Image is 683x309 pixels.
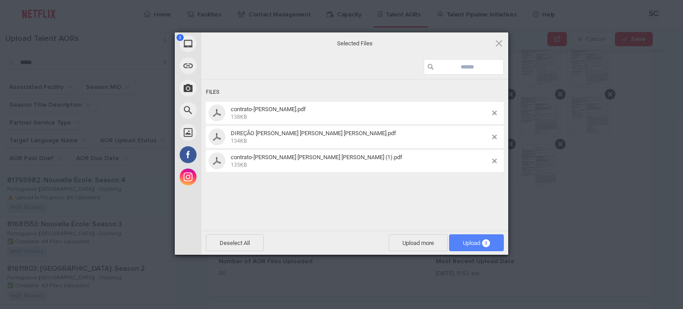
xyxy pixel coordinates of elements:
[228,106,492,120] span: contrato-NATALIA ALVES FERREIRA.pdf
[231,114,247,120] span: 138KB
[206,84,504,100] div: Files
[175,55,281,77] div: Link (URL)
[231,162,247,168] span: 135KB
[231,154,402,161] span: contrato-[PERSON_NAME] [PERSON_NAME] [PERSON_NAME] (1).pdf
[175,166,281,188] div: Instagram
[231,138,247,144] span: 134KB
[175,121,281,144] div: Unsplash
[175,77,281,99] div: Take Photo
[228,130,492,144] span: DIREÇÃO ALEXANDRE LISBOA DRUMMOND CARDOSO.pdf
[449,234,504,251] span: Upload
[177,34,184,41] span: 3
[175,32,281,55] div: My Device
[175,99,281,121] div: Web Search
[231,106,306,112] span: contrato-[PERSON_NAME].pdf
[175,144,281,166] div: Facebook
[228,154,492,169] span: contrato-ALEXANDRE LISBOA DRUMMOND CARDOSO (1).pdf
[231,130,396,136] span: DIREÇÃO [PERSON_NAME] [PERSON_NAME] [PERSON_NAME].pdf
[494,38,504,48] span: Click here or hit ESC to close picker
[482,239,490,247] span: 3
[389,234,448,251] span: Upload more
[463,240,490,246] span: Upload
[266,39,444,47] span: Selected Files
[206,234,264,251] span: Deselect All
